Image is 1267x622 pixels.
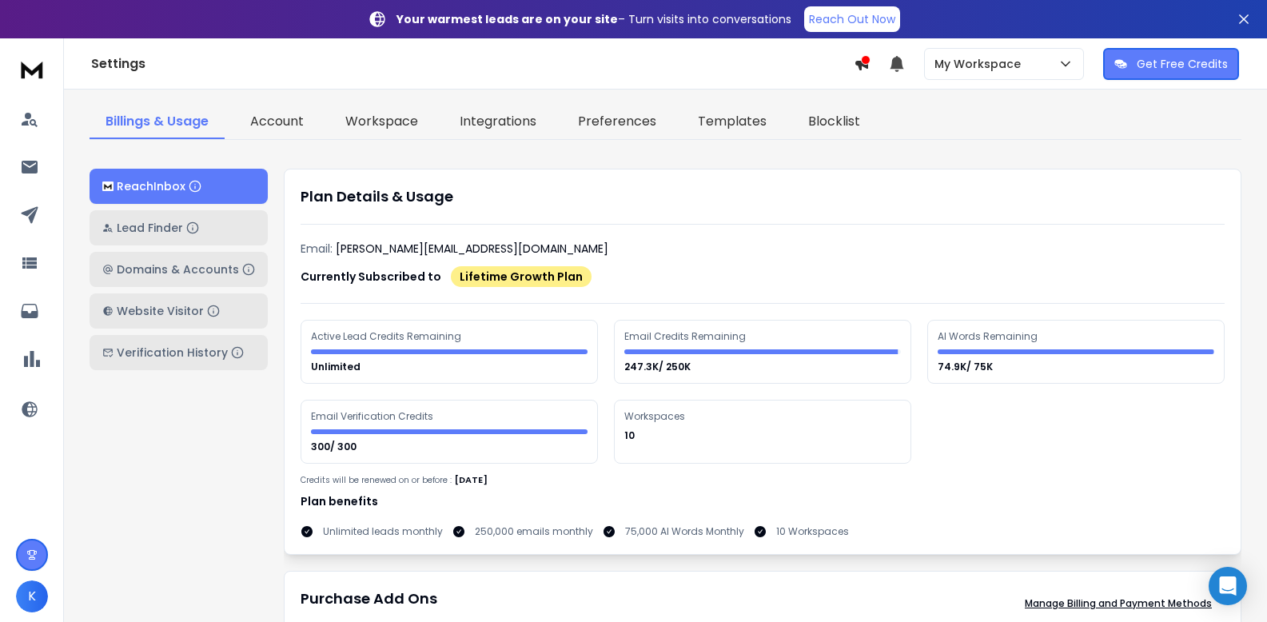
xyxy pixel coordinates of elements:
img: logo [16,54,48,84]
a: Account [234,106,320,139]
a: Templates [682,106,783,139]
strong: Your warmest leads are on your site [396,11,618,27]
p: Manage Billing and Payment Methods [1025,597,1212,610]
button: Get Free Credits [1103,48,1239,80]
button: Domains & Accounts [90,252,268,287]
p: Credits will be renewed on or before : [301,474,452,486]
p: Unlimited [311,361,363,373]
p: 300/ 300 [311,441,359,453]
div: Email Verification Credits [311,410,436,423]
a: Billings & Usage [90,106,225,139]
p: Reach Out Now [809,11,895,27]
button: ReachInbox [90,169,268,204]
p: Unlimited leads monthly [323,525,443,538]
a: Blocklist [792,106,876,139]
button: Verification History [90,335,268,370]
p: 75,000 AI Words Monthly [625,525,744,538]
button: Manage Billing and Payment Methods [1012,588,1225,620]
div: AI Words Remaining [938,330,1040,343]
h1: Plan benefits [301,493,1225,509]
p: Get Free Credits [1137,56,1228,72]
button: Lead Finder [90,210,268,245]
p: [PERSON_NAME][EMAIL_ADDRESS][DOMAIN_NAME] [336,241,608,257]
p: 250,000 emails monthly [475,525,593,538]
div: Open Intercom Messenger [1209,567,1247,605]
p: Email: [301,241,333,257]
a: Reach Out Now [804,6,900,32]
div: Email Credits Remaining [624,330,748,343]
h1: Purchase Add Ons [301,588,437,620]
p: [DATE] [455,473,488,487]
button: Website Visitor [90,293,268,329]
p: 74.9K/ 75K [938,361,995,373]
button: K [16,580,48,612]
a: Workspace [329,106,434,139]
a: Integrations [444,106,552,139]
p: 10 Workspaces [776,525,849,538]
p: Currently Subscribed to [301,269,441,285]
h1: Settings [91,54,854,74]
div: Lifetime Growth Plan [451,266,592,287]
p: 10 [624,429,637,442]
div: Active Lead Credits Remaining [311,330,464,343]
div: Workspaces [624,410,687,423]
p: My Workspace [934,56,1027,72]
a: Preferences [562,106,672,139]
p: 247.3K/ 250K [624,361,693,373]
h1: Plan Details & Usage [301,185,1225,208]
img: logo [102,181,114,192]
p: – Turn visits into conversations [396,11,791,27]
